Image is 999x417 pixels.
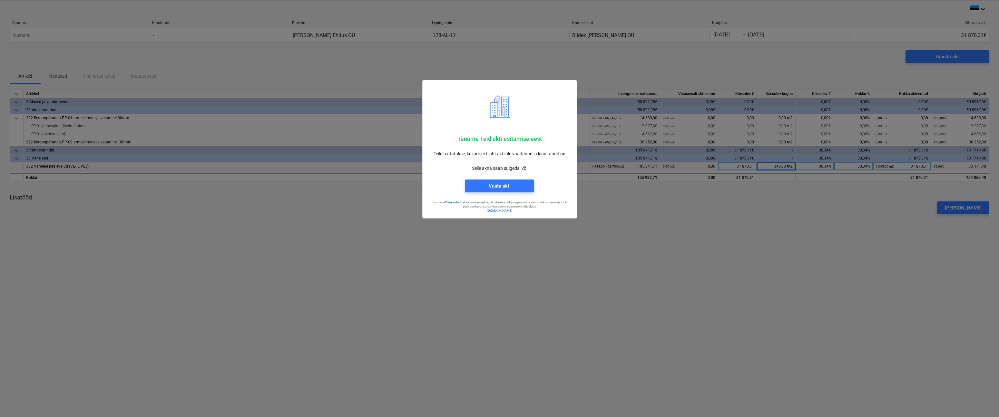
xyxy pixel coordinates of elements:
[428,135,572,143] p: Täname Teid akti esitamise eest
[487,209,513,212] a: [DOMAIN_NAME]
[428,150,572,157] p: Teile teatatakse, kui projektijuht akti üle vaadanud ja kinnitanud on
[465,179,534,192] button: Vaata akti
[428,200,572,209] p: Kasutage et hallata oma projekte, jälgida eelarvet, prognoose ja kasumlikkust reaalajas. 14-päeva...
[445,200,457,204] a: Planyard
[428,165,572,172] p: Selle akna saab sulgeda, või
[489,182,511,190] div: Vaata akti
